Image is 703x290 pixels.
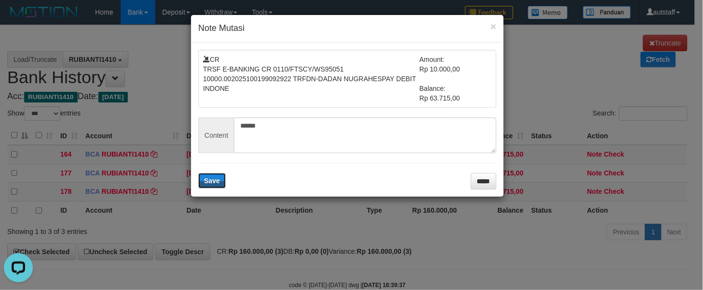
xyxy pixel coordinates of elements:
[204,177,220,185] span: Save
[198,117,234,153] span: Content
[420,55,492,103] td: Amount: Rp 10.000,00 Balance: Rp 63.715,00
[4,4,33,33] button: Open LiveChat chat widget
[198,22,496,35] h4: Note Mutasi
[491,21,496,31] button: ×
[198,173,226,188] button: Save
[203,55,420,103] td: CR TRSF E-BANKING CR 0110/FTSCY/WS95051 10000.002025100199092922 TRFDN-DADAN NUGRAHESPAY DEBIT IN...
